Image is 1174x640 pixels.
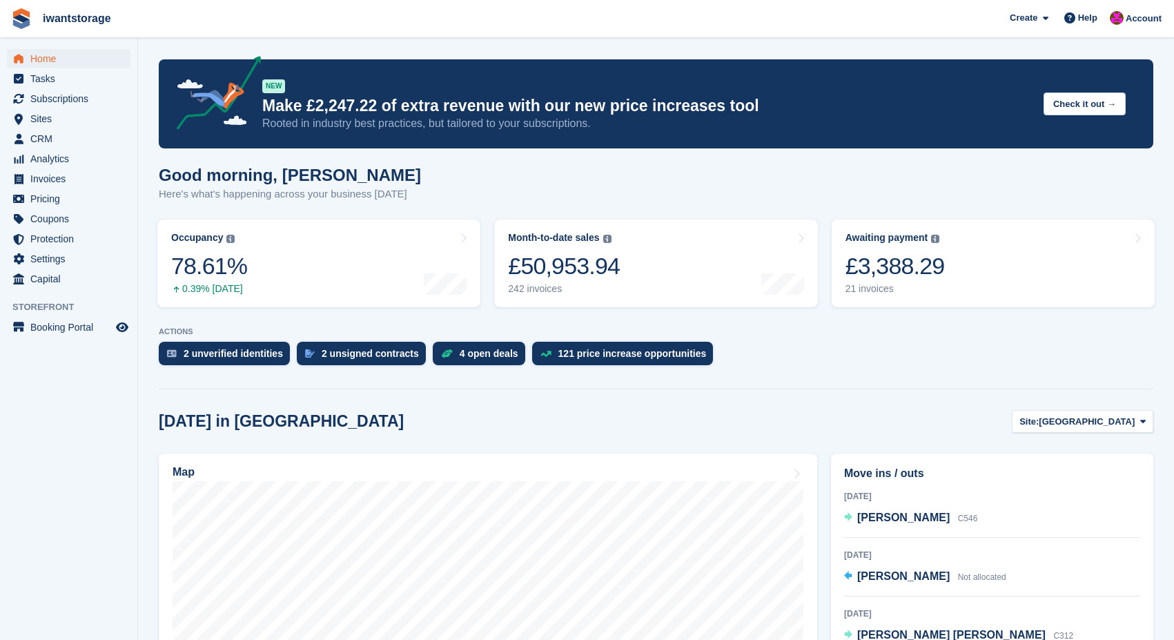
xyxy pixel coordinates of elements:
span: C546 [958,514,978,523]
a: 2 unverified identities [159,342,297,372]
a: Occupancy 78.61% 0.39% [DATE] [157,220,480,307]
div: 21 invoices [845,283,945,295]
a: menu [7,209,130,229]
a: Month-to-date sales £50,953.94 242 invoices [494,220,817,307]
a: menu [7,249,130,269]
div: 121 price increase opportunities [558,348,707,359]
a: iwantstorage [37,7,117,30]
h2: Move ins / outs [844,465,1140,482]
a: menu [7,69,130,88]
a: [PERSON_NAME] Not allocated [844,568,1006,586]
p: ACTIONS [159,327,1153,336]
a: menu [7,318,130,337]
span: [PERSON_NAME] [857,570,950,582]
a: menu [7,89,130,108]
span: Booking Portal [30,318,113,337]
a: 4 open deals [433,342,532,372]
div: [DATE] [844,608,1140,620]
a: menu [7,189,130,209]
img: verify_identity-adf6edd0f0f0b5bbfe63781bf79b02c33cf7c696d77639b501bdc392416b5a36.svg [167,349,177,358]
span: [GEOGRAPHIC_DATA] [1039,415,1135,429]
span: Home [30,49,113,68]
div: 2 unverified identities [184,348,283,359]
span: Account [1126,12,1162,26]
h1: Good morning, [PERSON_NAME] [159,166,421,184]
img: icon-info-grey-7440780725fd019a000dd9b08b2336e03edf1995a4989e88bcd33f0948082b44.svg [603,235,612,243]
span: [PERSON_NAME] [857,512,950,523]
div: [DATE] [844,490,1140,503]
img: deal-1b604bf984904fb50ccaf53a9ad4b4a5d6e5aea283cecdc64d6e3604feb123c2.svg [441,349,453,358]
a: menu [7,109,130,128]
img: contract_signature_icon-13c848040528278c33f63329250d36e43548de30e8caae1d1a13099fd9432cc5.svg [305,349,315,358]
div: Awaiting payment [845,232,928,244]
a: Awaiting payment £3,388.29 21 invoices [832,220,1155,307]
a: menu [7,169,130,188]
a: Preview store [114,319,130,336]
span: Sites [30,109,113,128]
p: Here's what's happening across your business [DATE] [159,186,421,202]
span: Protection [30,229,113,249]
p: Rooted in industry best practices, but tailored to your subscriptions. [262,116,1033,131]
a: menu [7,129,130,148]
span: Tasks [30,69,113,88]
span: Help [1078,11,1097,25]
span: Storefront [12,300,137,314]
div: 0.39% [DATE] [171,283,247,295]
div: 242 invoices [508,283,620,295]
span: Analytics [30,149,113,168]
span: Site: [1019,415,1039,429]
span: Settings [30,249,113,269]
button: Site: [GEOGRAPHIC_DATA] [1012,410,1153,433]
a: menu [7,269,130,289]
a: menu [7,229,130,249]
div: 2 unsigned contracts [322,348,419,359]
h2: Map [173,466,195,478]
div: Occupancy [171,232,223,244]
a: 2 unsigned contracts [297,342,433,372]
a: menu [7,49,130,68]
div: Month-to-date sales [508,232,599,244]
span: Capital [30,269,113,289]
img: Jonathan [1110,11,1124,25]
div: 4 open deals [460,348,518,359]
a: [PERSON_NAME] C546 [844,510,977,527]
span: Not allocated [958,572,1006,582]
div: £50,953.94 [508,252,620,280]
img: icon-info-grey-7440780725fd019a000dd9b08b2336e03edf1995a4989e88bcd33f0948082b44.svg [931,235,939,243]
div: NEW [262,79,285,93]
img: price-adjustments-announcement-icon-8257ccfd72463d97f412b2fc003d46551f7dbcb40ab6d574587a9cd5c0d94... [165,56,262,135]
div: 78.61% [171,252,247,280]
span: Subscriptions [30,89,113,108]
span: CRM [30,129,113,148]
img: icon-info-grey-7440780725fd019a000dd9b08b2336e03edf1995a4989e88bcd33f0948082b44.svg [226,235,235,243]
div: £3,388.29 [845,252,945,280]
img: price_increase_opportunities-93ffe204e8149a01c8c9dc8f82e8f89637d9d84a8eef4429ea346261dce0b2c0.svg [540,351,551,357]
span: Invoices [30,169,113,188]
button: Check it out → [1044,93,1126,115]
span: Coupons [30,209,113,229]
a: 121 price increase opportunities [532,342,721,372]
h2: [DATE] in [GEOGRAPHIC_DATA] [159,412,404,431]
span: Create [1010,11,1037,25]
span: Pricing [30,189,113,209]
div: [DATE] [844,549,1140,561]
p: Make £2,247.22 of extra revenue with our new price increases tool [262,96,1033,116]
img: stora-icon-8386f47178a22dfd0bd8f6a31ec36ba5ce8667c1dd55bd0f319d3a0aa187defe.svg [11,8,32,29]
a: menu [7,149,130,168]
